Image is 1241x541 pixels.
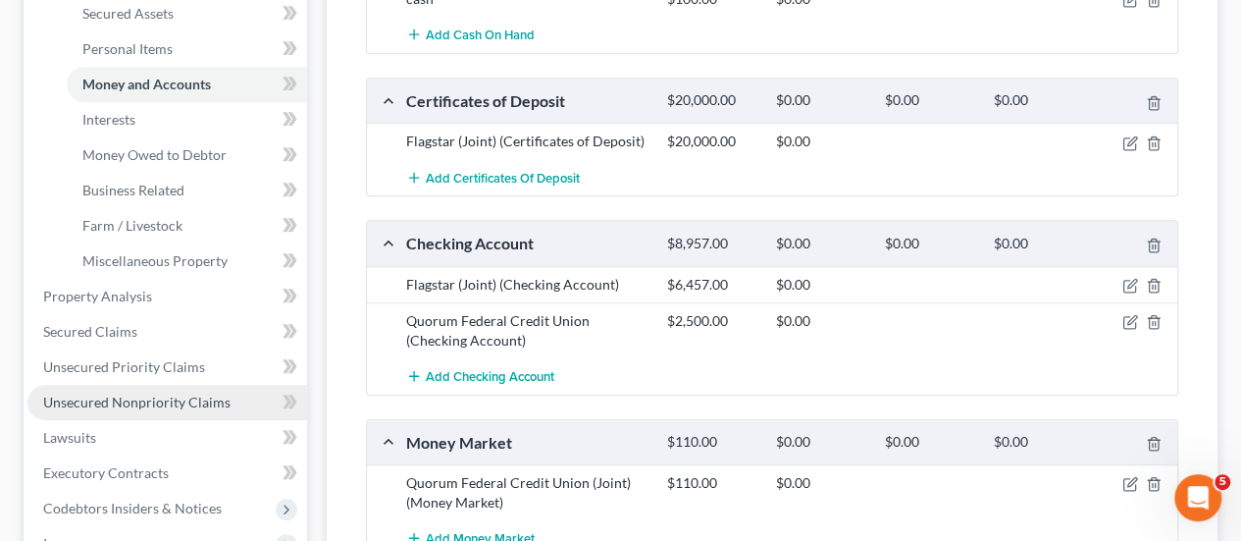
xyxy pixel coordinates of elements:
[875,235,984,253] div: $0.00
[396,432,657,453] div: Money Market
[766,433,875,452] div: $0.00
[67,243,307,279] a: Miscellaneous Property
[27,314,307,350] a: Secured Claims
[27,456,307,491] a: Executory Contracts
[657,235,766,253] div: $8,957.00
[67,67,307,102] a: Money and Accounts
[426,170,580,186] span: Add Certificates of Deposit
[396,90,657,111] div: Certificates of Deposit
[82,252,228,269] span: Miscellaneous Property
[27,385,307,420] a: Unsecured Nonpriority Claims
[657,275,766,295] div: $6,457.00
[43,394,231,410] span: Unsecured Nonpriority Claims
[27,279,307,314] a: Property Analysis
[67,137,307,173] a: Money Owed to Debtor
[396,311,657,351] div: Quorum Federal Credit Union (Checking Account)
[1174,474,1221,521] iframe: Intercom live chat
[406,358,554,395] button: Add Checking Account
[43,429,96,446] span: Lawsuits
[657,473,766,493] div: $110.00
[67,208,307,243] a: Farm / Livestock
[984,91,1093,110] div: $0.00
[875,91,984,110] div: $0.00
[766,275,875,295] div: $0.00
[396,473,657,513] div: Quorum Federal Credit Union (Joint) (Money Market)
[82,40,173,57] span: Personal Items
[67,102,307,137] a: Interests
[82,5,174,22] span: Secured Assets
[766,235,875,253] div: $0.00
[67,173,307,208] a: Business Related
[657,433,766,452] div: $110.00
[82,111,135,128] span: Interests
[43,464,169,481] span: Executory Contracts
[406,159,580,195] button: Add Certificates of Deposit
[396,132,657,151] div: Flagstar (Joint) (Certificates of Deposit)
[657,91,766,110] div: $20,000.00
[766,91,875,110] div: $0.00
[43,288,152,304] span: Property Analysis
[67,31,307,67] a: Personal Items
[406,17,535,53] button: Add Cash on Hand
[27,420,307,456] a: Lawsuits
[984,235,1093,253] div: $0.00
[875,433,984,452] div: $0.00
[43,323,137,340] span: Secured Claims
[1215,474,1230,490] span: 5
[984,433,1093,452] div: $0.00
[82,146,227,163] span: Money Owed to Debtor
[426,27,535,43] span: Add Cash on Hand
[766,473,875,493] div: $0.00
[396,233,657,253] div: Checking Account
[657,311,766,331] div: $2,500.00
[396,275,657,295] div: Flagstar (Joint) (Checking Account)
[82,76,211,92] span: Money and Accounts
[43,358,205,375] span: Unsecured Priority Claims
[766,132,875,151] div: $0.00
[657,132,766,151] div: $20,000.00
[766,311,875,331] div: $0.00
[426,368,554,384] span: Add Checking Account
[27,350,307,385] a: Unsecured Priority Claims
[82,217,182,234] span: Farm / Livestock
[43,500,222,516] span: Codebtors Insiders & Notices
[82,182,184,198] span: Business Related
